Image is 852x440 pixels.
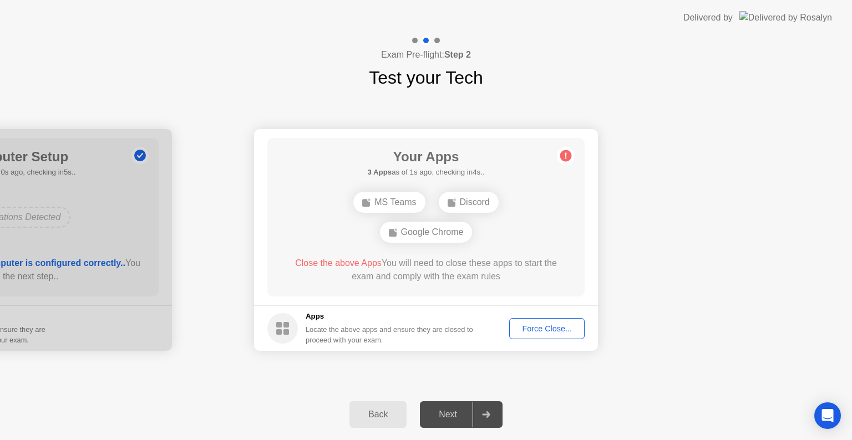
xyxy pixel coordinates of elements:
h4: Exam Pre-flight: [381,48,471,62]
b: Step 2 [444,50,471,59]
button: Force Close... [509,318,585,339]
div: Next [423,410,473,419]
div: Open Intercom Messenger [814,402,841,429]
button: Back [349,401,407,428]
b: 3 Apps [367,168,392,176]
img: Delivered by Rosalyn [739,11,832,24]
div: Discord [439,192,499,213]
h1: Your Apps [367,147,484,167]
div: You will need to close these apps to start the exam and comply with the exam rules [283,257,569,283]
div: Back [353,410,403,419]
div: Delivered by [683,11,733,24]
div: Force Close... [513,324,581,333]
div: Google Chrome [380,222,473,243]
div: MS Teams [353,192,425,213]
h5: Apps [306,311,474,322]
span: Close the above Apps [295,258,382,268]
div: Locate the above apps and ensure they are closed to proceed with your exam. [306,324,474,345]
button: Next [420,401,503,428]
h1: Test your Tech [369,64,483,91]
h5: as of 1s ago, checking in4s.. [367,167,484,178]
